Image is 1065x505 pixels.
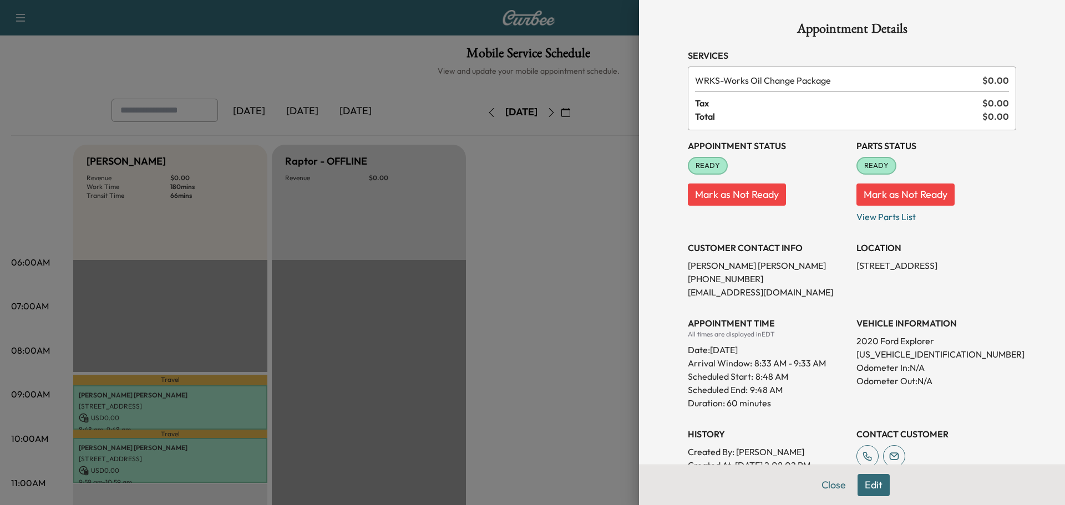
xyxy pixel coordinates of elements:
[688,396,848,410] p: Duration: 60 minutes
[689,160,727,171] span: READY
[982,96,1009,110] span: $ 0.00
[688,241,848,254] h3: CUSTOMER CONTACT INFO
[982,110,1009,123] span: $ 0.00
[688,356,848,370] p: Arrival Window:
[856,259,1016,272] p: [STREET_ADDRESS]
[856,241,1016,254] h3: LOCATION
[856,139,1016,152] h3: Parts Status
[856,334,1016,348] p: 2020 Ford Explorer
[688,49,1016,62] h3: Services
[688,22,1016,40] h1: Appointment Details
[688,370,753,383] p: Scheduled Start:
[688,317,848,330] h3: APPOINTMENT TIME
[856,317,1016,330] h3: VEHICLE INFORMATION
[688,272,848,285] p: [PHONE_NUMBER]
[750,383,783,396] p: 9:48 AM
[688,339,848,356] div: Date: [DATE]
[755,370,788,383] p: 8:48 AM
[688,383,748,396] p: Scheduled End:
[695,96,982,110] span: Tax
[695,74,978,87] span: Works Oil Change Package
[754,356,826,370] span: 8:33 AM - 9:33 AM
[858,160,895,171] span: READY
[688,330,848,339] div: All times are displayed in EDT
[856,374,1016,387] p: Odometer Out: N/A
[856,183,955,206] button: Mark as Not Ready
[688,259,848,272] p: [PERSON_NAME] [PERSON_NAME]
[856,427,1016,441] h3: CONTACT CUSTOMER
[688,458,848,472] p: Created At : [DATE] 2:08:02 PM
[814,474,853,496] button: Close
[688,445,848,458] p: Created By : [PERSON_NAME]
[982,74,1009,87] span: $ 0.00
[688,139,848,152] h3: Appointment Status
[856,206,1016,223] p: View Parts List
[856,348,1016,361] p: [US_VEHICLE_IDENTIFICATION_NUMBER]
[856,361,1016,374] p: Odometer In: N/A
[688,285,848,299] p: [EMAIL_ADDRESS][DOMAIN_NAME]
[688,427,848,441] h3: History
[695,110,982,123] span: Total
[688,183,786,206] button: Mark as Not Ready
[858,474,890,496] button: Edit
